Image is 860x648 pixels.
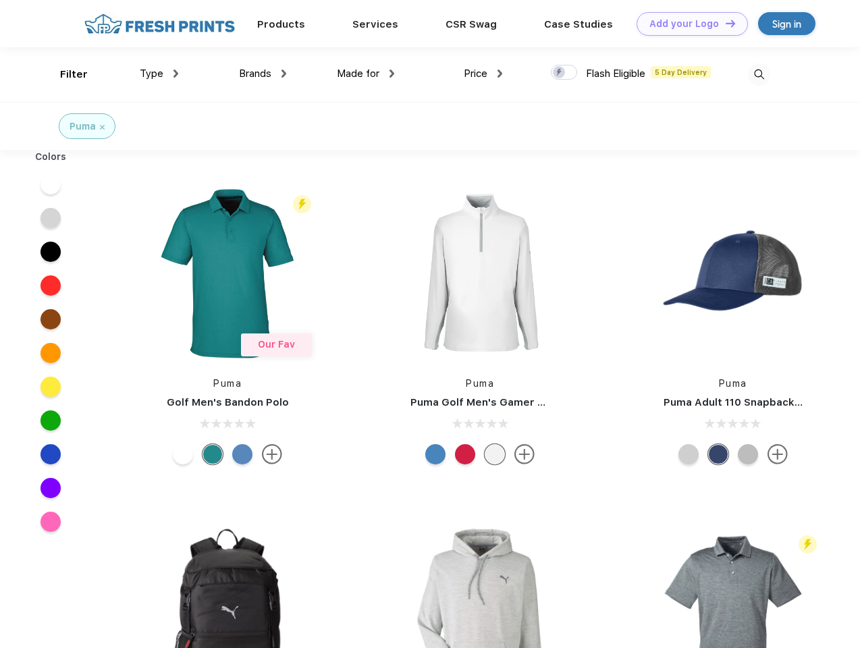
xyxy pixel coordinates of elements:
[138,184,317,363] img: func=resize&h=266
[140,67,163,80] span: Type
[173,444,193,464] div: Bright White
[257,18,305,30] a: Products
[203,444,223,464] div: Green Lagoon
[498,70,502,78] img: dropdown.png
[167,396,289,408] a: Golf Men's Bandon Polo
[768,444,788,464] img: more.svg
[425,444,446,464] div: Bright Cobalt
[239,67,271,80] span: Brands
[649,18,719,30] div: Add your Logo
[748,63,770,86] img: desktop_search.svg
[772,16,801,32] div: Sign in
[100,125,105,130] img: filter_cancel.svg
[232,444,252,464] div: Lake Blue
[25,150,77,164] div: Colors
[70,119,96,134] div: Puma
[485,444,505,464] div: Bright White
[446,18,497,30] a: CSR Swag
[352,18,398,30] a: Services
[799,535,817,553] img: flash_active_toggle.svg
[719,378,747,389] a: Puma
[455,444,475,464] div: Ski Patrol
[651,66,711,78] span: 5 Day Delivery
[60,67,88,82] div: Filter
[213,378,242,389] a: Puma
[173,70,178,78] img: dropdown.png
[258,339,295,350] span: Our Fav
[389,70,394,78] img: dropdown.png
[410,396,624,408] a: Puma Golf Men's Gamer Golf Quarter-Zip
[80,12,239,36] img: fo%20logo%202.webp
[726,20,735,27] img: DT
[262,444,282,464] img: more.svg
[281,70,286,78] img: dropdown.png
[758,12,815,35] a: Sign in
[390,184,570,363] img: func=resize&h=266
[708,444,728,464] div: Peacoat with Qut Shd
[466,378,494,389] a: Puma
[678,444,699,464] div: Quarry Brt Whit
[293,195,311,213] img: flash_active_toggle.svg
[337,67,379,80] span: Made for
[643,184,823,363] img: func=resize&h=266
[738,444,758,464] div: Quarry with Brt Whit
[464,67,487,80] span: Price
[514,444,535,464] img: more.svg
[586,67,645,80] span: Flash Eligible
